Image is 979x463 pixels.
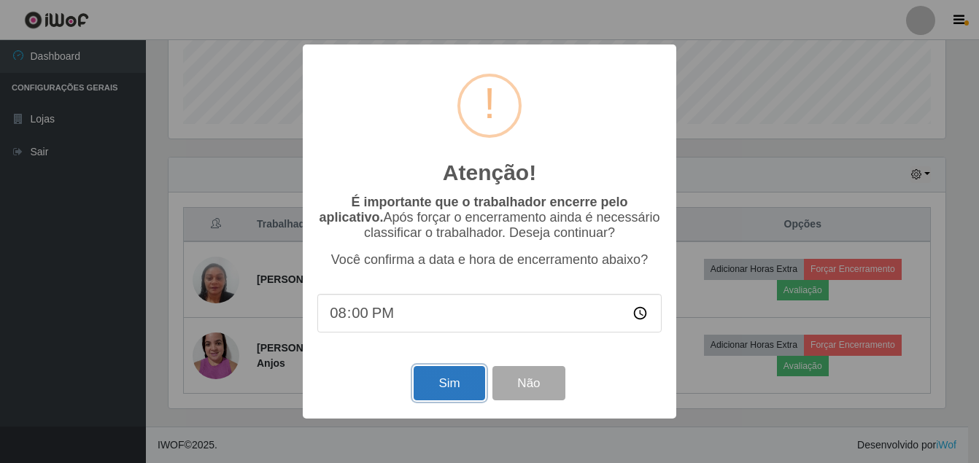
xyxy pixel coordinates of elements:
[443,160,536,186] h2: Atenção!
[319,195,627,225] b: É importante que o trabalhador encerre pelo aplicativo.
[492,366,565,400] button: Não
[317,252,662,268] p: Você confirma a data e hora de encerramento abaixo?
[317,195,662,241] p: Após forçar o encerramento ainda é necessário classificar o trabalhador. Deseja continuar?
[414,366,484,400] button: Sim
